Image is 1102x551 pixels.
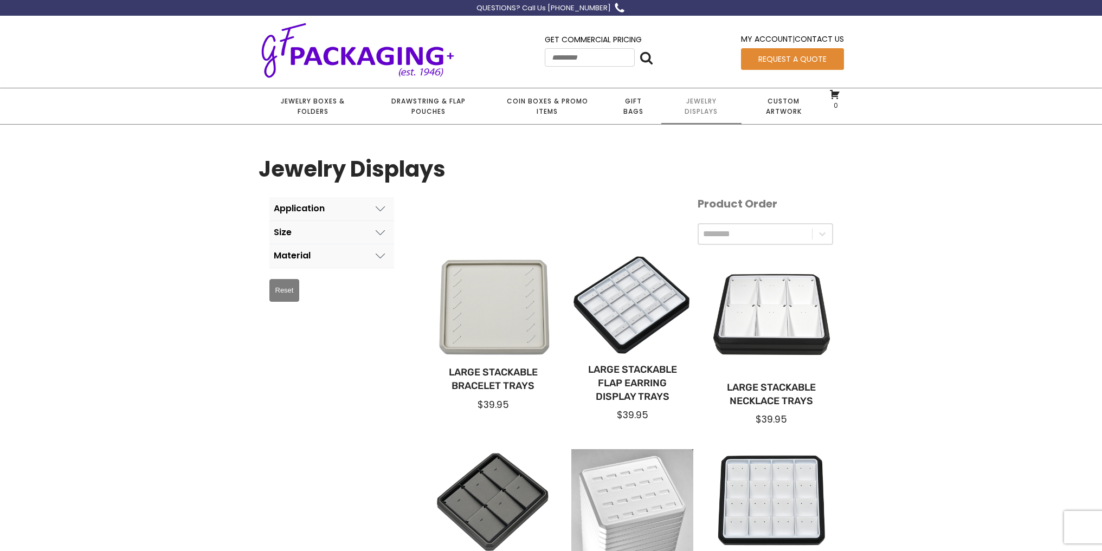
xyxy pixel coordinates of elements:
a: Jewelry Displays [661,88,742,124]
button: Application [269,197,394,221]
a: Gift Bags [605,88,661,124]
button: Size [269,221,394,244]
a: Large Stackable Flap Earring Display Trays [580,363,685,404]
div: QUESTIONS? Call Us [PHONE_NUMBER] [476,3,611,14]
a: Large Stackable Bracelet Trays [441,366,546,393]
a: Contact Us [795,34,844,44]
div: Size [274,228,292,237]
a: Custom Artwork [742,88,826,124]
a: Request a Quote [741,48,844,70]
a: Jewelry Boxes & Folders [259,88,368,124]
span: 0 [831,101,838,110]
a: Get Commercial Pricing [545,34,642,45]
div: $39.95 [719,413,824,426]
img: GF Packaging + - Established 1946 [259,21,457,80]
a: Coin Boxes & Promo Items [489,88,605,124]
button: Material [269,244,394,268]
div: Application [274,204,325,213]
a: 0 [829,89,840,109]
h1: Jewelry Displays [259,152,446,186]
a: Large Stackable Necklace Trays [719,381,824,408]
div: | [741,33,844,48]
div: Material [274,251,311,261]
div: $39.95 [441,398,546,411]
div: $39.95 [580,409,685,422]
a: My Account [741,34,792,44]
a: Drawstring & Flap Pouches [368,88,489,124]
